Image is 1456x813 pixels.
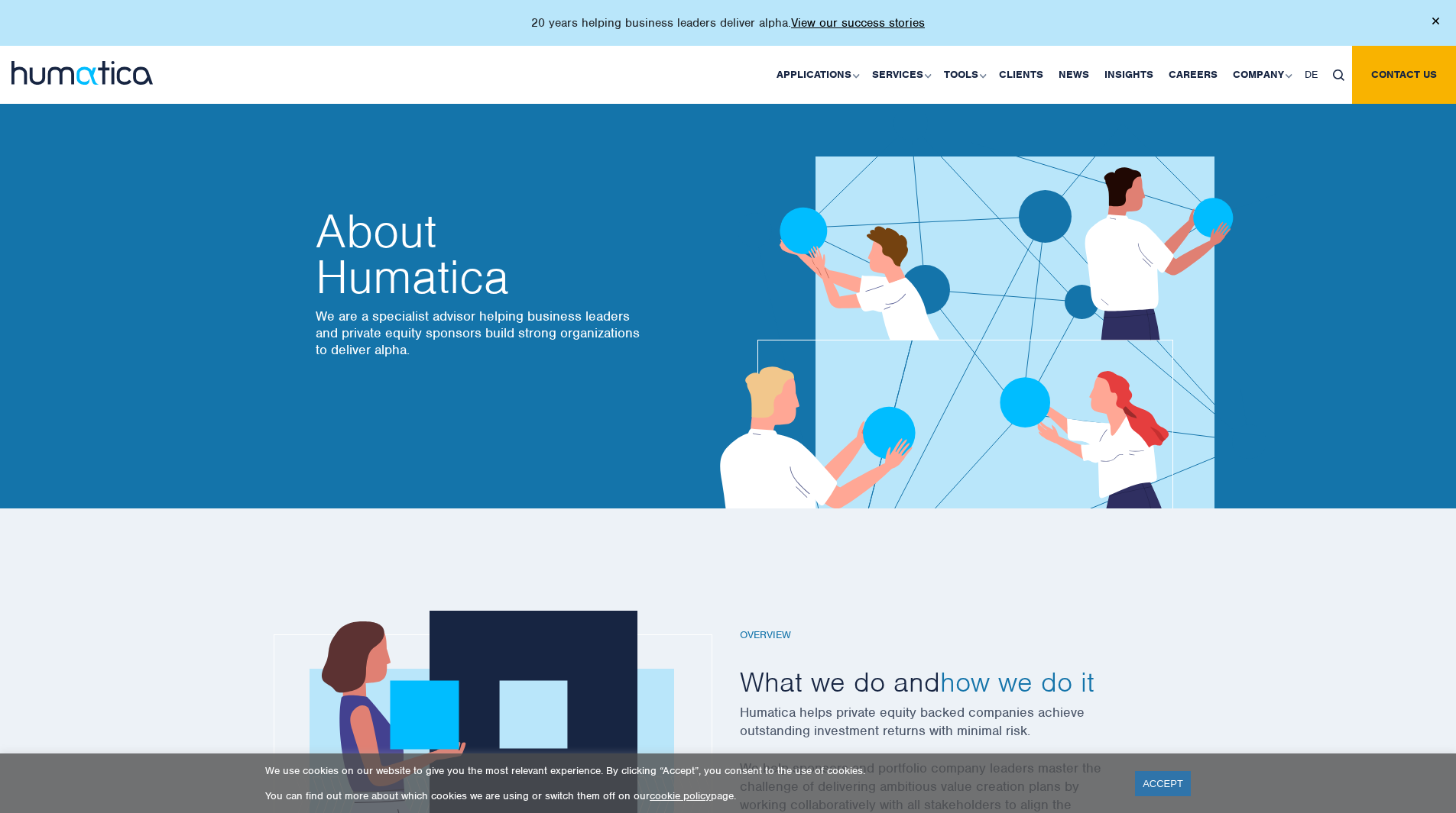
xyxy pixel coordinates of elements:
a: ACCEPT [1135,771,1191,796]
img: about_banner1 [675,68,1276,508]
a: Contact us [1352,46,1456,104]
h2: What we do and [740,664,1153,699]
span: About [316,208,644,254]
p: We use cookies on our website to give you the most relevant experience. By clicking “Accept”, you... [265,764,1116,777]
img: search_icon [1333,69,1344,81]
h6: Overview [740,629,1153,642]
a: Clients [991,46,1051,104]
a: Company [1225,46,1297,104]
a: View our success stories [791,15,925,31]
span: DE [1305,68,1318,81]
a: Insights [1097,46,1161,104]
a: Applications [769,46,864,104]
span: how we do it [940,664,1094,699]
p: 20 years helping business leaders deliver alpha. [531,15,925,31]
h2: Humatica [316,208,644,300]
p: We are a specialist advisor helping business leaders and private equity sponsors build strong org... [316,308,644,358]
a: Careers [1161,46,1225,104]
a: cookie policy [650,789,711,802]
p: Humatica helps private equity backed companies achieve outstanding investment returns with minima... [740,703,1153,759]
p: You can find out more about which cookies we are using or switch them off on our page. [265,789,1116,802]
a: DE [1297,46,1325,104]
a: Tools [936,46,991,104]
img: logo [11,61,153,85]
a: Services [864,46,936,104]
a: News [1051,46,1097,104]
